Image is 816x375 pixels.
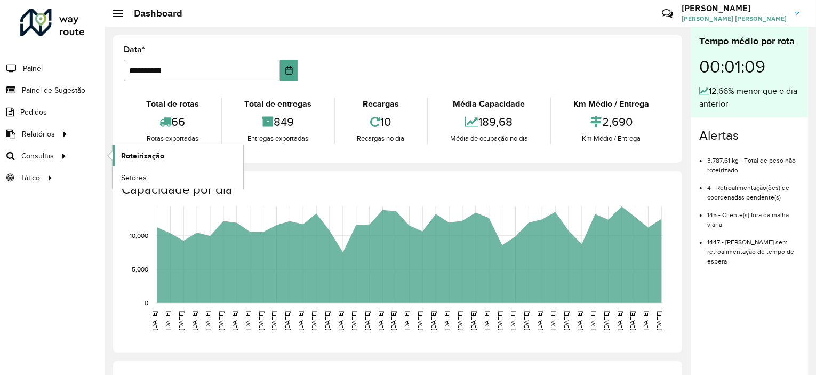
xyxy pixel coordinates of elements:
[126,98,218,110] div: Total de rotas
[554,110,669,133] div: 2,690
[121,150,164,162] span: Roteirização
[576,311,583,330] text: [DATE]
[443,311,450,330] text: [DATE]
[113,145,243,166] a: Roteirização
[151,311,158,330] text: [DATE]
[23,63,43,74] span: Painel
[338,110,424,133] div: 10
[126,110,218,133] div: 66
[682,3,787,13] h3: [PERSON_NAME]
[470,311,477,330] text: [DATE]
[404,311,411,330] text: [DATE]
[643,311,650,330] text: [DATE]
[707,202,799,229] li: 145 - Cliente(s) fora da malha viária
[707,148,799,175] li: 3.787,61 kg - Total de peso não roteirizado
[554,98,669,110] div: Km Médio / Entrega
[497,311,503,330] text: [DATE]
[707,229,799,266] li: 1447 - [PERSON_NAME] sem retroalimentação de tempo de espera
[616,311,623,330] text: [DATE]
[377,311,384,330] text: [DATE]
[430,311,437,330] text: [DATE]
[126,133,218,144] div: Rotas exportadas
[297,311,304,330] text: [DATE]
[554,133,669,144] div: Km Médio / Entrega
[204,311,211,330] text: [DATE]
[350,311,357,330] text: [DATE]
[280,60,298,81] button: Choose Date
[390,311,397,330] text: [DATE]
[699,34,799,49] div: Tempo médio por rota
[123,7,182,19] h2: Dashboard
[324,311,331,330] text: [DATE]
[699,85,799,110] div: 12,66% menor que o dia anterior
[563,311,570,330] text: [DATE]
[589,311,596,330] text: [DATE]
[231,311,238,330] text: [DATE]
[699,128,799,143] h4: Alertas
[130,232,148,239] text: 10,000
[549,311,556,330] text: [DATE]
[124,43,145,56] label: Data
[225,133,331,144] div: Entregas exportadas
[121,172,147,183] span: Setores
[22,129,55,140] span: Relatórios
[132,266,148,273] text: 5,000
[22,85,85,96] span: Painel de Sugestão
[603,311,610,330] text: [DATE]
[20,107,47,118] span: Pedidos
[225,98,331,110] div: Total de entregas
[310,311,317,330] text: [DATE]
[682,14,787,23] span: [PERSON_NAME] [PERSON_NAME]
[122,182,671,197] h4: Capacidade por dia
[178,311,185,330] text: [DATE]
[225,110,331,133] div: 849
[656,2,679,25] a: Contato Rápido
[536,311,543,330] text: [DATE]
[338,98,424,110] div: Recargas
[191,311,198,330] text: [DATE]
[258,311,265,330] text: [DATE]
[510,311,517,330] text: [DATE]
[430,98,547,110] div: Média Capacidade
[629,311,636,330] text: [DATE]
[337,311,344,330] text: [DATE]
[21,150,54,162] span: Consultas
[707,175,799,202] li: 4 - Retroalimentação(ões) de coordenadas pendente(s)
[113,167,243,188] a: Setores
[523,311,530,330] text: [DATE]
[364,311,371,330] text: [DATE]
[430,133,547,144] div: Média de ocupação no dia
[483,311,490,330] text: [DATE]
[338,133,424,144] div: Recargas no dia
[218,311,225,330] text: [DATE]
[284,311,291,330] text: [DATE]
[457,311,463,330] text: [DATE]
[656,311,663,330] text: [DATE]
[244,311,251,330] text: [DATE]
[699,49,799,85] div: 00:01:09
[20,172,40,183] span: Tático
[417,311,423,330] text: [DATE]
[164,311,171,330] text: [DATE]
[430,110,547,133] div: 189,68
[145,299,148,306] text: 0
[271,311,278,330] text: [DATE]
